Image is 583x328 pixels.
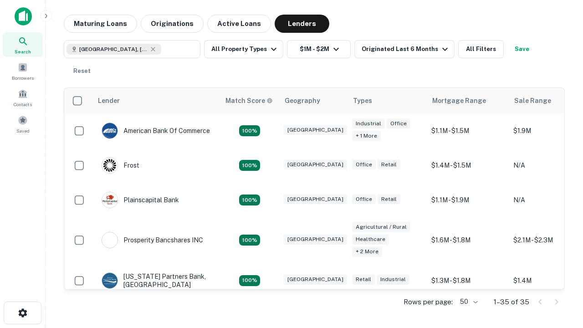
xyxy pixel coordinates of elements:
[537,226,583,270] iframe: Chat Widget
[12,74,34,82] span: Borrowers
[98,95,120,106] div: Lender
[427,148,509,183] td: $1.4M - $1.5M
[102,192,118,208] img: picture
[427,113,509,148] td: $1.1M - $1.5M
[352,234,389,245] div: Healthcare
[377,274,409,285] div: Industrial
[79,45,148,53] span: [GEOGRAPHIC_DATA], [GEOGRAPHIC_DATA], [GEOGRAPHIC_DATA]
[275,15,329,33] button: Lenders
[225,96,273,106] div: Capitalize uses an advanced AI algorithm to match your search with the best lender. The match sco...
[102,158,118,173] img: picture
[220,88,279,113] th: Capitalize uses an advanced AI algorithm to match your search with the best lender. The match sco...
[102,192,179,208] div: Plainscapital Bank
[102,123,118,138] img: picture
[102,157,139,174] div: Frost
[239,160,260,171] div: Matching Properties: 3, hasApolloMatch: undefined
[427,263,509,298] td: $1.3M - $1.8M
[67,62,97,80] button: Reset
[514,95,551,106] div: Sale Range
[456,295,479,308] div: 50
[102,232,203,248] div: Prosperity Bancshares INC
[284,234,347,245] div: [GEOGRAPHIC_DATA]
[141,15,204,33] button: Originations
[507,40,537,58] button: Save your search to get updates of matches that match your search criteria.
[285,95,320,106] div: Geography
[432,95,486,106] div: Mortgage Range
[284,125,347,135] div: [GEOGRAPHIC_DATA]
[3,59,43,83] a: Borrowers
[354,40,455,58] button: Originated Last 6 Months
[352,274,375,285] div: Retail
[352,246,382,257] div: + 2 more
[378,159,400,170] div: Retail
[207,15,271,33] button: Active Loans
[3,32,43,57] a: Search
[352,194,376,205] div: Office
[353,95,372,106] div: Types
[239,125,260,136] div: Matching Properties: 3, hasApolloMatch: undefined
[102,232,118,248] img: picture
[64,15,137,33] button: Maturing Loans
[239,195,260,205] div: Matching Properties: 3, hasApolloMatch: undefined
[352,131,381,141] div: + 1 more
[427,217,509,263] td: $1.6M - $1.8M
[427,183,509,217] td: $1.1M - $1.9M
[15,48,31,55] span: Search
[239,235,260,246] div: Matching Properties: 5, hasApolloMatch: undefined
[378,194,400,205] div: Retail
[458,40,504,58] button: All Filters
[102,272,211,289] div: [US_STATE] Partners Bank, [GEOGRAPHIC_DATA]
[387,118,410,129] div: Office
[225,96,271,106] h6: Match Score
[14,101,32,108] span: Contacts
[352,222,410,232] div: Agricultural / Rural
[352,159,376,170] div: Office
[102,123,210,139] div: American Bank Of Commerce
[287,40,351,58] button: $1M - $2M
[362,44,450,55] div: Originated Last 6 Months
[239,275,260,286] div: Matching Properties: 4, hasApolloMatch: undefined
[279,88,348,113] th: Geography
[494,297,529,307] p: 1–35 of 35
[284,274,347,285] div: [GEOGRAPHIC_DATA]
[427,88,509,113] th: Mortgage Range
[204,40,283,58] button: All Property Types
[92,88,220,113] th: Lender
[352,118,385,129] div: Industrial
[3,112,43,136] a: Saved
[3,85,43,110] a: Contacts
[284,159,347,170] div: [GEOGRAPHIC_DATA]
[284,194,347,205] div: [GEOGRAPHIC_DATA]
[404,297,453,307] p: Rows per page:
[16,127,30,134] span: Saved
[348,88,427,113] th: Types
[102,273,118,288] img: picture
[15,7,32,26] img: capitalize-icon.png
